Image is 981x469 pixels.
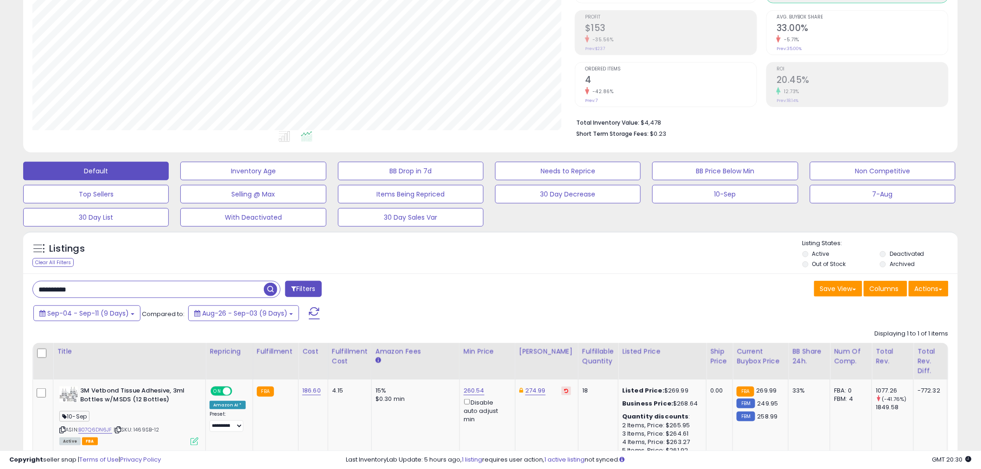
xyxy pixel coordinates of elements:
[210,411,246,432] div: Preset:
[338,185,484,203] button: Items Being Repriced
[622,386,664,395] b: Listed Price:
[576,119,639,127] b: Total Inventory Value:
[495,162,641,180] button: Needs to Reprice
[180,162,326,180] button: Inventory Age
[909,281,949,297] button: Actions
[777,98,798,103] small: Prev: 18.14%
[803,239,958,248] p: Listing States:
[812,260,846,268] label: Out of Stock
[376,347,456,356] div: Amazon Fees
[875,330,949,338] div: Displaying 1 to 1 of 1 items
[834,387,865,395] div: FBA: 0
[210,401,246,409] div: Amazon AI *
[876,387,913,395] div: 1077.26
[622,412,699,421] div: :
[622,446,699,455] div: 5 Items, Price: $261.92
[652,185,798,203] button: 10-Sep
[810,185,956,203] button: 7-Aug
[777,23,948,35] h2: 33.00%
[582,387,611,395] div: 18
[23,185,169,203] button: Top Sellers
[338,208,484,227] button: 30 Day Sales Var
[519,347,574,356] div: [PERSON_NAME]
[332,347,368,366] div: Fulfillment Cost
[792,387,823,395] div: 33%
[59,437,81,445] span: All listings currently available for purchase on Amazon
[810,162,956,180] button: Non Competitive
[710,387,726,395] div: 0.00
[917,347,943,376] div: Total Rev. Diff.
[890,260,915,268] label: Archived
[585,46,605,51] small: Prev: $237
[582,347,614,366] div: Fulfillable Quantity
[464,386,484,395] a: 260.54
[585,23,757,35] h2: $153
[622,438,699,446] div: 4 Items, Price: $263.27
[585,98,598,103] small: Prev: 7
[231,387,246,395] span: OFF
[757,386,777,395] span: 269.99
[758,412,778,421] span: 258.99
[23,162,169,180] button: Default
[285,281,321,297] button: Filters
[777,46,802,51] small: Prev: 35.00%
[876,403,913,412] div: 1849.58
[57,347,202,356] div: Title
[814,281,862,297] button: Save View
[585,67,757,72] span: Ordered Items
[545,455,585,464] a: 1 active listing
[376,356,381,365] small: Amazon Fees.
[834,395,865,403] div: FBM: 4
[376,387,452,395] div: 15%
[812,250,829,258] label: Active
[114,426,159,433] span: | SKU: 1469SB-12
[652,162,798,180] button: BB Price Below Min
[876,347,910,366] div: Total Rev.
[864,281,907,297] button: Columns
[302,386,321,395] a: 186.60
[758,399,778,408] span: 249.95
[792,347,826,366] div: BB Share 24h.
[781,88,799,95] small: 12.73%
[890,250,924,258] label: Deactivated
[462,455,483,464] a: 1 listing
[710,347,729,366] div: Ship Price
[585,75,757,87] h2: 4
[464,397,508,424] div: Disable auto adjust min
[120,455,161,464] a: Privacy Policy
[650,129,666,138] span: $0.23
[346,456,972,464] div: Last InventoryLab Update: 5 hours ago, requires user action, not synced.
[49,242,85,255] h5: Listings
[777,15,948,20] span: Avg. Buybox Share
[464,347,511,356] div: Min Price
[9,455,43,464] strong: Copyright
[870,284,899,293] span: Columns
[210,347,249,356] div: Repricing
[932,455,972,464] span: 2025-09-11 20:30 GMT
[180,185,326,203] button: Selling @ Max
[23,208,169,227] button: 30 Day List
[622,412,689,421] b: Quantity discounts
[622,430,699,438] div: 3 Items, Price: $264.61
[257,387,274,397] small: FBA
[777,67,948,72] span: ROI
[188,305,299,321] button: Aug-26 - Sep-03 (9 Days)
[622,399,699,408] div: $268.64
[737,347,784,366] div: Current Buybox Price
[589,88,614,95] small: -42.86%
[79,455,119,464] a: Terms of Use
[882,395,907,403] small: (-41.76%)
[622,399,673,408] b: Business Price:
[622,387,699,395] div: $269.99
[917,387,940,395] div: -772.32
[202,309,287,318] span: Aug-26 - Sep-03 (9 Days)
[82,437,98,445] span: FBA
[737,412,755,421] small: FBM
[622,421,699,430] div: 2 Items, Price: $265.95
[585,15,757,20] span: Profit
[622,347,702,356] div: Listed Price
[211,387,223,395] span: ON
[777,75,948,87] h2: 20.45%
[376,395,452,403] div: $0.30 min
[737,387,754,397] small: FBA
